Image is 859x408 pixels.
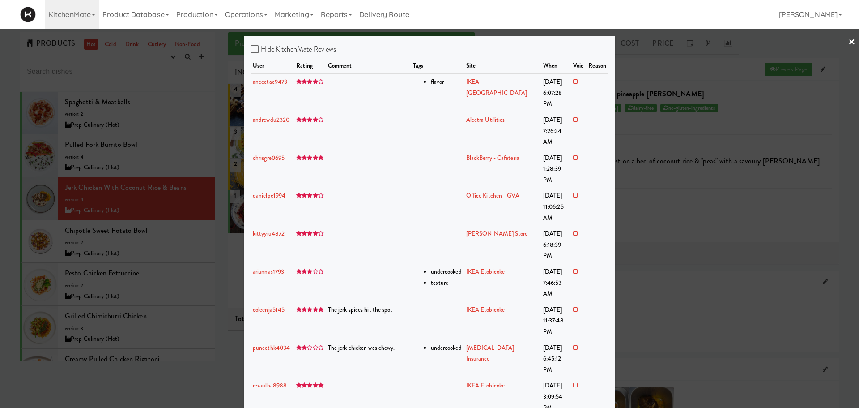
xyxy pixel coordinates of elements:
td: [DATE] 6:45:12 PM [541,340,571,378]
a: Alectra Utilities [466,116,505,124]
th: site [464,58,541,74]
a: danielpe1994 [253,191,285,200]
th: rating [294,58,326,74]
label: Hide KitchenMate Reviews [251,43,336,56]
th: when [541,58,571,74]
td: [DATE] 7:46:53 AM [541,264,571,302]
a: andrewdu2320 [253,116,289,124]
th: Reason [586,58,608,74]
a: coleenja5145 [253,305,285,314]
a: BlackBerry - Cafeteria [466,154,519,162]
a: × [848,29,855,56]
a: chrisgre0695 [253,154,285,162]
a: Office Kitchen - GVA [466,191,519,200]
span: The jerk chicken was chewy. [328,344,395,352]
a: ariannas1793 [253,267,284,276]
span: The jerk spices hit the spot [328,305,393,314]
a: IKEA Etobicoke [466,305,505,314]
td: [DATE] 6:18:39 PM [541,226,571,264]
a: IKEA Etobicoke [466,381,505,390]
th: comment [326,58,411,74]
td: [DATE] 11:37:48 PM [541,302,571,340]
td: [DATE] 1:28:39 PM [541,150,571,188]
th: user [251,58,294,74]
li: undercooked [431,266,462,278]
td: [DATE] 11:06:25 AM [541,188,571,226]
a: [MEDICAL_DATA] Insurance [466,344,514,363]
li: texture [431,278,462,289]
li: undercooked [431,343,462,354]
img: Micromart [20,7,36,22]
th: Void [571,58,586,74]
li: flavor [431,77,462,88]
a: [PERSON_NAME] Store [466,229,528,238]
td: [DATE] 6:07:28 PM [541,74,571,112]
a: IKEA Etobicoke [466,267,505,276]
a: rezaulha8988 [253,381,287,390]
a: puneethk4034 [253,344,290,352]
a: anecetae9473 [253,77,287,86]
td: [DATE] 7:26:34 AM [541,112,571,150]
input: Hide KitchenMate Reviews [251,46,261,53]
th: Tags [411,58,464,74]
a: kittyyiu4872 [253,229,285,238]
a: IKEA [GEOGRAPHIC_DATA] [466,77,527,97]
